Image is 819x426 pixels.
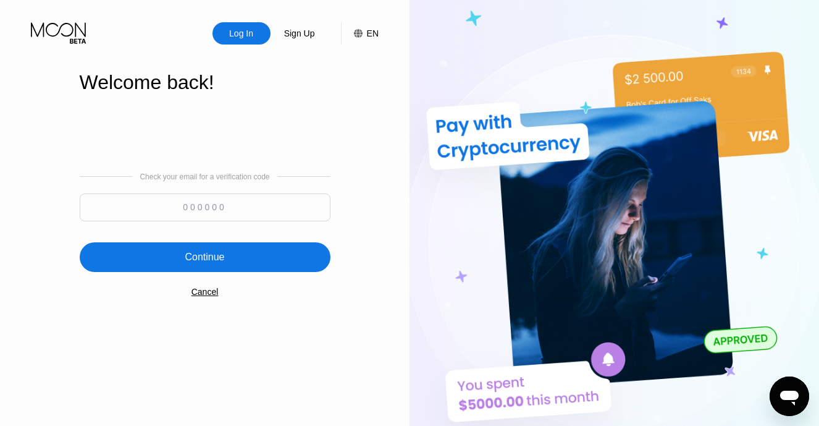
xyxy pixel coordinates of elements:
[191,287,219,297] div: Cancel
[271,22,329,45] div: Sign Up
[80,194,330,221] input: 000000
[228,27,254,40] div: Log In
[80,71,330,94] div: Welcome back!
[367,28,379,38] div: EN
[770,377,809,416] iframe: Button to launch messaging window
[185,251,224,263] div: Continue
[341,22,379,45] div: EN
[212,22,271,45] div: Log In
[140,173,269,181] div: Check your email for a verification code
[80,242,330,272] div: Continue
[283,27,316,40] div: Sign Up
